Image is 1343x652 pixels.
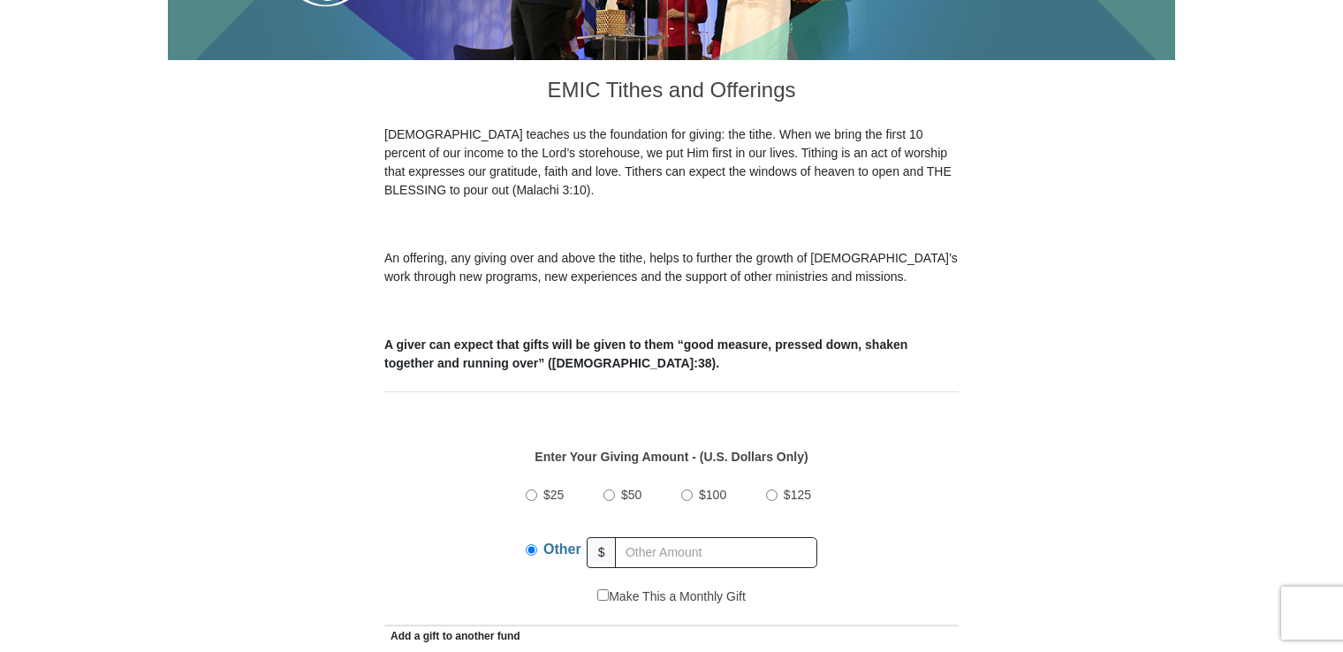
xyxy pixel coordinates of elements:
[384,60,959,125] h3: EMIC Tithes and Offerings
[384,337,907,370] b: A giver can expect that gifts will be given to them “good measure, pressed down, shaken together ...
[384,630,520,642] span: Add a gift to another fund
[587,537,617,568] span: $
[543,542,581,557] span: Other
[615,537,817,568] input: Other Amount
[597,588,746,606] label: Make This a Monthly Gift
[535,450,808,464] strong: Enter Your Giving Amount - (U.S. Dollars Only)
[543,488,564,502] span: $25
[384,125,959,200] p: [DEMOGRAPHIC_DATA] teaches us the foundation for giving: the tithe. When we bring the first 10 pe...
[784,488,811,502] span: $125
[597,589,609,601] input: Make This a Monthly Gift
[384,249,959,286] p: An offering, any giving over and above the tithe, helps to further the growth of [DEMOGRAPHIC_DAT...
[621,488,641,502] span: $50
[699,488,726,502] span: $100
